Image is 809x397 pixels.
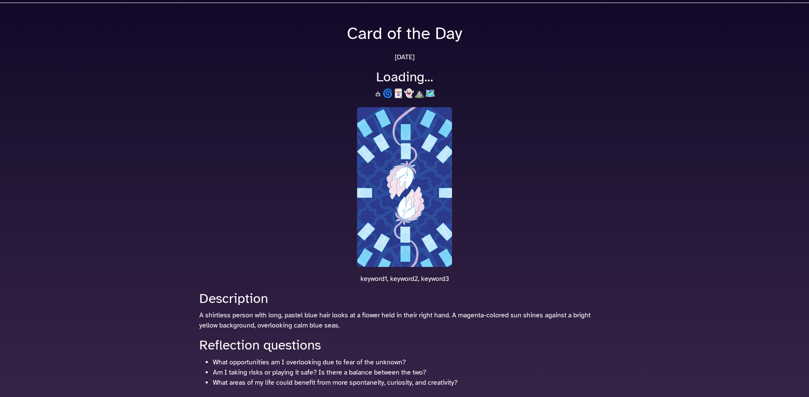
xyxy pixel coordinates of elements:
[194,89,615,99] h3: 🜁🌀🃏👻⛰️🗺️
[194,52,615,62] p: [DATE]
[213,378,610,388] li: What areas of my life could benefit from more spontaneity, curiosity, and creativity?
[213,357,610,367] li: What opportunities am I overlooking due to fear of the unknown?
[357,107,452,267] img: cardBack.jpg
[199,291,610,307] h2: Description
[194,274,615,284] p: keyword1, keyword2, keyword3
[194,23,615,44] h1: Card of the Day
[199,337,610,353] h2: Reflection questions
[213,367,610,378] li: Am I taking risks or playing it safe? Is there a balance between the two?
[194,69,615,85] h2: Loading...
[199,310,610,330] p: A shirtless person with long, pastel blue hair looks at a flower held in their right hand. A mage...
